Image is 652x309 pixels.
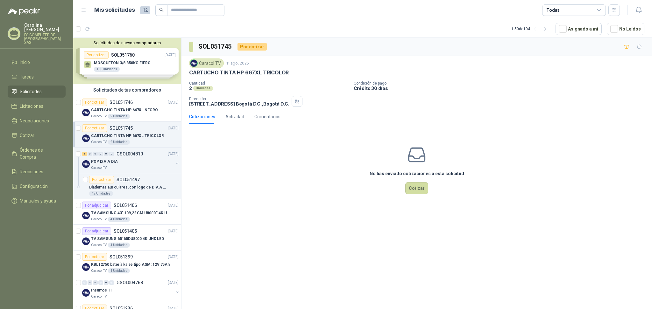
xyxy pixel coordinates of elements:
p: Caracol TV [91,140,107,145]
div: Unidades [193,86,213,91]
p: [DATE] [168,228,179,234]
img: Company Logo [82,289,90,297]
p: Carolina [PERSON_NAME] [24,23,66,32]
div: 0 [93,152,98,156]
div: 1 Unidades [108,268,130,273]
p: [DATE] [168,203,179,209]
div: 1 - 50 de 104 [511,24,550,34]
div: Solicitudes de tus compradores [73,84,181,96]
img: Company Logo [82,134,90,142]
div: 2 Unidades [108,140,130,145]
div: 2 Unidades [108,114,130,119]
a: Por cotizarSOL051497Diademas auriculares, con logo de DÍA A DÍA,12 Unidades [73,173,181,199]
p: [DATE] [168,280,179,286]
p: Caracol TV [91,114,107,119]
p: CARTUCHO TINTA HP 667XL NEGRO [91,107,158,113]
div: Comentarios [254,113,280,120]
a: 0 0 0 0 0 0 GSOL004768[DATE] Company LogoInsumos TICaracol TV [82,279,180,299]
h3: No has enviado cotizaciones a esta solicitud [370,170,464,177]
button: Solicitudes de nuevos compradores [76,40,179,45]
div: Por cotizar [237,43,267,51]
div: 0 [98,152,103,156]
img: Company Logo [82,212,90,219]
a: 1 0 0 0 0 0 GSOL004810[DATE] Company LogoPOP DIA A DIACaracol TV [82,150,180,170]
div: 0 [109,152,114,156]
a: Por adjudicarSOL051405[DATE] Company LogoTV SAMSUNG 65' 65DU8000 4K UHD LEDCaracol TV4 Unidades [73,225,181,251]
p: SOL051399 [110,255,133,259]
p: TV SAMSUNG 43" 109,22 CM U8000F 4K UHD [91,210,170,216]
span: Licitaciones [20,103,43,110]
div: Por adjudicar [82,202,111,209]
p: SOL051497 [117,177,140,182]
a: Por cotizarSOL051399[DATE] Company LogoKBL12750 batería kaise tipo AGM: 12V 75AhCaracol TV1 Unidades [73,251,181,276]
p: [STREET_ADDRESS] Bogotá D.C. , Bogotá D.C. [189,101,289,106]
img: Company Logo [82,160,90,168]
button: Cotizar [405,182,428,194]
p: Crédito 30 días [354,86,650,91]
p: GSOL004768 [117,280,143,285]
span: Cotizar [20,132,34,139]
p: [DATE] [168,125,179,131]
div: 0 [98,280,103,285]
h3: SOL051745 [198,42,232,52]
div: 0 [88,152,92,156]
div: Por cotizar [89,176,114,183]
button: Asignado a mi [556,23,602,35]
a: Licitaciones [8,100,66,112]
span: Remisiones [20,168,43,175]
div: 12 Unidades [89,191,113,196]
p: POP DIA A DIA [91,159,117,165]
p: FS COMPUTER DE [GEOGRAPHIC_DATA] SAS [24,33,66,45]
p: Diademas auriculares, con logo de DÍA A DÍA, [89,184,168,190]
p: GSOL004810 [117,152,143,156]
a: Solicitudes [8,86,66,98]
img: Company Logo [82,263,90,271]
div: Solicitudes de nuevos compradoresPor cotizarSOL051760[DATE] MOSQUETON 3/8 350KG FIERO100 Unidades... [73,38,181,84]
div: Cotizaciones [189,113,215,120]
div: Por cotizar [82,253,107,261]
p: SOL051405 [114,229,137,233]
p: Caracol TV [91,243,107,248]
a: Inicio [8,56,66,68]
img: Company Logo [190,60,197,67]
img: Logo peakr [8,8,40,15]
div: Por cotizar [82,99,107,106]
div: 0 [104,280,109,285]
span: Solicitudes [20,88,42,95]
div: Actividad [225,113,244,120]
a: Por cotizarSOL051746[DATE] Company LogoCARTUCHO TINTA HP 667XL NEGROCaracol TV2 Unidades [73,96,181,122]
a: Por adjudicarSOL051406[DATE] Company LogoTV SAMSUNG 43" 109,22 CM U8000F 4K UHDCaracol TV4 Unidades [73,199,181,225]
span: Configuración [20,183,48,190]
img: Company Logo [82,237,90,245]
p: Cantidad [189,81,349,86]
p: [DATE] [168,100,179,106]
span: search [159,8,164,12]
button: No Leídos [607,23,644,35]
a: Manuales y ayuda [8,195,66,207]
img: Company Logo [82,109,90,116]
p: SOL051746 [110,100,133,105]
span: Tareas [20,73,34,80]
div: 4 Unidades [108,243,130,248]
span: Negociaciones [20,117,49,124]
div: Caracol TV [189,58,224,68]
a: Tareas [8,71,66,83]
a: Órdenes de Compra [8,144,66,163]
div: 0 [104,152,109,156]
p: Caracol TV [91,217,107,222]
p: Caracol TV [91,165,107,170]
div: 0 [82,280,87,285]
span: Órdenes de Compra [20,147,60,161]
p: Caracol TV [91,294,107,299]
div: Por cotizar [82,124,107,132]
a: Configuración [8,180,66,192]
span: 12 [140,6,150,14]
div: 0 [93,280,98,285]
div: Todas [546,7,560,14]
p: 2 [189,86,192,91]
p: 11 ago, 2025 [226,60,249,66]
div: 4 Unidades [108,217,130,222]
p: CARTUCHO TINTA HP 667XL TRICOLOR [91,133,164,139]
p: Condición de pago [354,81,650,86]
div: Por adjudicar [82,227,111,235]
